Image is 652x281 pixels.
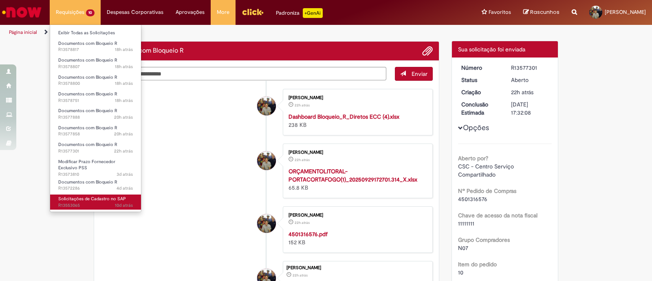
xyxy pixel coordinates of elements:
span: Requisições [56,8,84,16]
span: 4501316576 [458,195,487,203]
span: Documentos com Bloqueio R [58,125,117,131]
span: Documentos com Bloqueio R [58,57,117,63]
span: Documentos com Bloqueio R [58,179,117,185]
span: 22h atrás [295,157,310,162]
span: 18h atrás [115,80,133,86]
div: 29/09/2025 14:32:05 [511,88,549,96]
span: Documentos com Bloqueio R [58,74,117,80]
div: Lucas Xavier De Oliveira [257,214,276,233]
b: Aberto por? [458,155,488,162]
span: Despesas Corporativas [107,8,163,16]
span: CSC - Centro Serviço Compartilhado [458,163,515,178]
span: 4d atrás [117,185,133,191]
button: Enviar [395,67,433,81]
span: Rascunhos [530,8,559,16]
span: R13578751 [58,97,133,104]
dt: Status [455,76,505,84]
time: 29/09/2025 18:11:49 [115,80,133,86]
img: click_logo_yellow_360x200.png [242,6,264,18]
span: 22h atrás [295,103,310,108]
div: 65.8 KB [289,167,424,192]
div: 238 KB [289,113,424,129]
p: +GenAi [303,8,323,18]
span: 22h atrás [293,273,308,278]
dt: Criação [455,88,505,96]
div: Lucas Xavier De Oliveira [257,97,276,115]
a: Exibir Todas as Solicitações [50,29,141,38]
span: 22h atrás [511,89,533,96]
span: Documentos com Bloqueio R [58,40,117,46]
span: Aprovações [176,8,205,16]
ul: Requisições [50,24,141,212]
time: 29/09/2025 14:31:42 [295,103,310,108]
span: Documentos com Bloqueio R [58,91,117,97]
strong: Dashboard Bloqueio_R_Diretos ECC (4).xlsx [289,113,399,120]
span: 20h atrás [114,114,133,120]
span: 10 [458,269,463,276]
span: 10d atrás [115,202,133,208]
span: R13578817 [58,46,133,53]
time: 29/09/2025 14:32:05 [511,89,533,96]
span: 3d atrás [117,171,133,177]
a: ORÇAMENTOLITORAL-PORTACORTAFOGO(1)_20250929172701.314_X.xlsx [289,168,417,183]
span: 20h atrás [114,131,133,137]
span: R13553065 [58,202,133,209]
a: 4501316576.pdf [289,230,328,238]
a: Aberto R13578807 : Documentos com Bloqueio R [50,56,141,71]
span: [PERSON_NAME] [605,9,646,15]
span: R13572286 [58,185,133,192]
time: 29/09/2025 14:32:05 [293,273,308,278]
time: 26/09/2025 19:10:14 [117,185,133,191]
time: 29/09/2025 14:26:39 [295,220,310,225]
a: Aberto R13577301 : Documentos com Bloqueio R [50,140,141,155]
img: ServiceNow [1,4,43,20]
div: R13577301 [511,64,549,72]
b: Nº Pedido de Compras [458,187,516,195]
span: Documentos com Bloqueio R [58,108,117,114]
span: 22h atrás [114,148,133,154]
b: Item do pedido [458,261,497,268]
span: N07 [458,244,468,252]
a: Aberto R13577888 : Documentos com Bloqueio R [50,106,141,122]
span: Solicitações de Cadastro no SAP [58,196,126,202]
div: Padroniza [276,8,323,18]
div: [PERSON_NAME] [286,266,428,270]
div: [PERSON_NAME] [289,150,424,155]
ul: Trilhas de página [6,25,429,40]
a: Aberto R13572286 : Documentos com Bloqueio R [50,178,141,193]
time: 29/09/2025 18:17:08 [115,46,133,53]
span: R13578807 [58,64,133,70]
a: Aberto R13577858 : Documentos com Bloqueio R [50,124,141,139]
span: Enviar [412,70,427,77]
a: Rascunhos [523,9,559,16]
span: 18h atrás [115,97,133,104]
time: 29/09/2025 15:46:46 [114,114,133,120]
div: [DATE] 17:32:08 [511,100,549,117]
div: 152 KB [289,230,424,246]
b: Chave de acesso da nota fiscal [458,212,537,219]
dt: Número [455,64,505,72]
span: Modificar Prazo Fornecedor Exclusivo PSS [58,159,115,171]
div: Lucas Xavier De Oliveira [257,151,276,170]
div: [PERSON_NAME] [289,95,424,100]
span: 11111111 [458,220,474,227]
time: 29/09/2025 18:15:05 [115,64,133,70]
a: Página inicial [9,29,37,35]
time: 21/09/2025 09:03:17 [115,202,133,208]
span: 18h atrás [115,64,133,70]
h2: Documentos com Bloqueio R Histórico de tíquete [100,47,184,55]
a: Aberto R13573810 : Modificar Prazo Fornecedor Exclusivo PSS [50,157,141,175]
b: Grupo Compradores [458,236,510,243]
span: R13573810 [58,171,133,178]
time: 29/09/2025 14:32:06 [114,148,133,154]
span: 18h atrás [115,46,133,53]
div: Aberto [511,76,549,84]
span: R13578800 [58,80,133,87]
time: 29/09/2025 17:58:29 [115,97,133,104]
span: 22h atrás [295,220,310,225]
a: Aberto R13578751 : Documentos com Bloqueio R [50,90,141,105]
span: Favoritos [489,8,511,16]
span: R13577888 [58,114,133,121]
span: R13577301 [58,148,133,155]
